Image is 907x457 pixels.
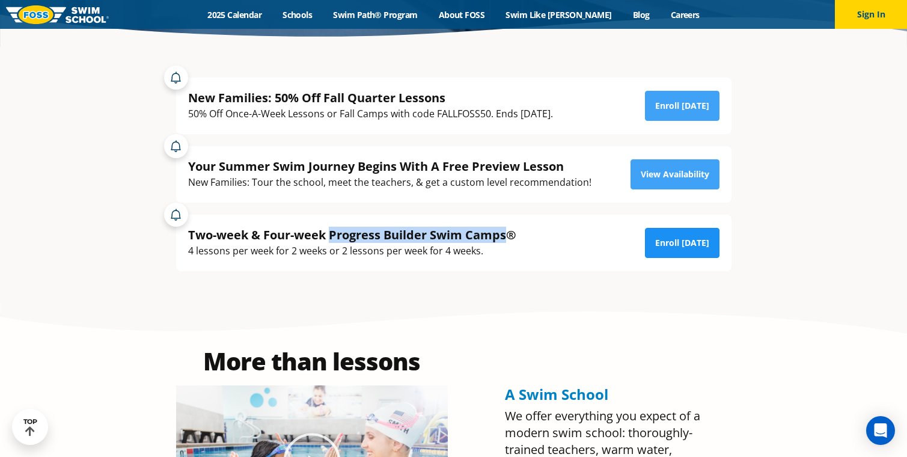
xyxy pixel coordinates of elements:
[188,227,516,243] div: Two-week & Four-week Progress Builder Swim Camps®
[866,416,895,445] div: Open Intercom Messenger
[176,349,448,373] h2: More than lessons
[188,106,553,122] div: 50% Off Once-A-Week Lessons or Fall Camps with code FALLFOSS50. Ends [DATE].
[505,384,608,404] span: A Swim School
[188,174,591,191] div: New Families: Tour the school, meet the teachers, & get a custom level recommendation!
[495,9,623,20] a: Swim Like [PERSON_NAME]
[428,9,495,20] a: About FOSS
[6,5,109,24] img: FOSS Swim School Logo
[323,9,428,20] a: Swim Path® Program
[631,159,719,189] a: View Availability
[197,9,272,20] a: 2025 Calendar
[622,9,660,20] a: Blog
[645,91,719,121] a: Enroll [DATE]
[645,228,719,258] a: Enroll [DATE]
[188,243,516,259] div: 4 lessons per week for 2 weeks or 2 lessons per week for 4 weeks.
[23,418,37,437] div: TOP
[188,158,591,174] div: Your Summer Swim Journey Begins With A Free Preview Lesson
[272,9,323,20] a: Schools
[660,9,710,20] a: Careers
[188,90,553,106] div: New Families: 50% Off Fall Quarter Lessons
